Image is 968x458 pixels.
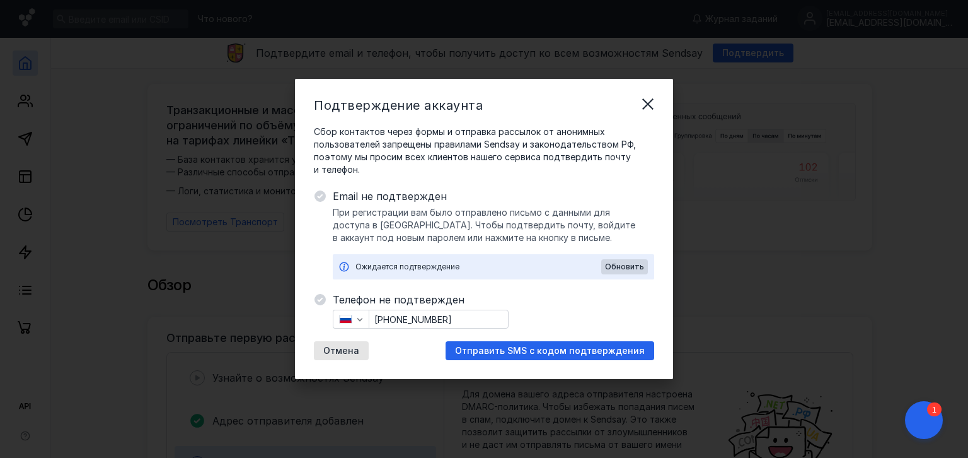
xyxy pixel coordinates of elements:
button: Обновить [601,259,648,274]
div: 1 [28,8,43,21]
span: Подтверждение аккаунта [314,98,483,113]
span: Отправить SMS с кодом подтверждения [455,346,645,356]
div: Ожидается подтверждение [355,261,601,273]
span: Сбор контактов через формы и отправка рассылок от анонимных пользователей запрещены правилами Sen... [314,126,654,176]
span: Телефон не подтвержден [333,292,654,307]
button: Отмена [314,341,369,360]
span: Email не подтвержден [333,189,654,204]
span: При регистрации вам было отправлено письмо с данными для доступа в [GEOGRAPHIC_DATA]. Чтобы подтв... [333,206,654,244]
button: Отправить SMS с кодом подтверждения [446,341,654,360]
span: Обновить [605,262,644,271]
span: Отмена [323,346,359,356]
